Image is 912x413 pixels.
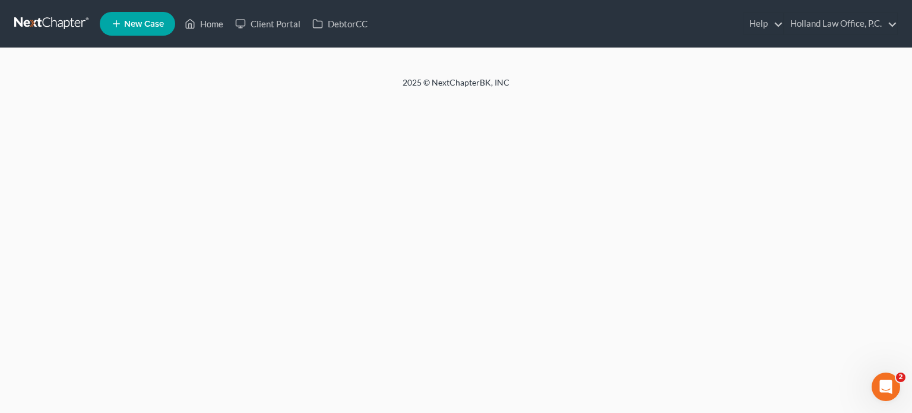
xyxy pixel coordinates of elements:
a: Client Portal [229,13,306,34]
a: Holland Law Office, P.C. [784,13,897,34]
div: 2025 © NextChapterBK, INC [118,77,794,98]
a: Home [179,13,229,34]
a: DebtorCC [306,13,373,34]
span: 2 [896,373,905,382]
a: Help [743,13,783,34]
iframe: Intercom live chat [872,373,900,401]
new-legal-case-button: New Case [100,12,175,36]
